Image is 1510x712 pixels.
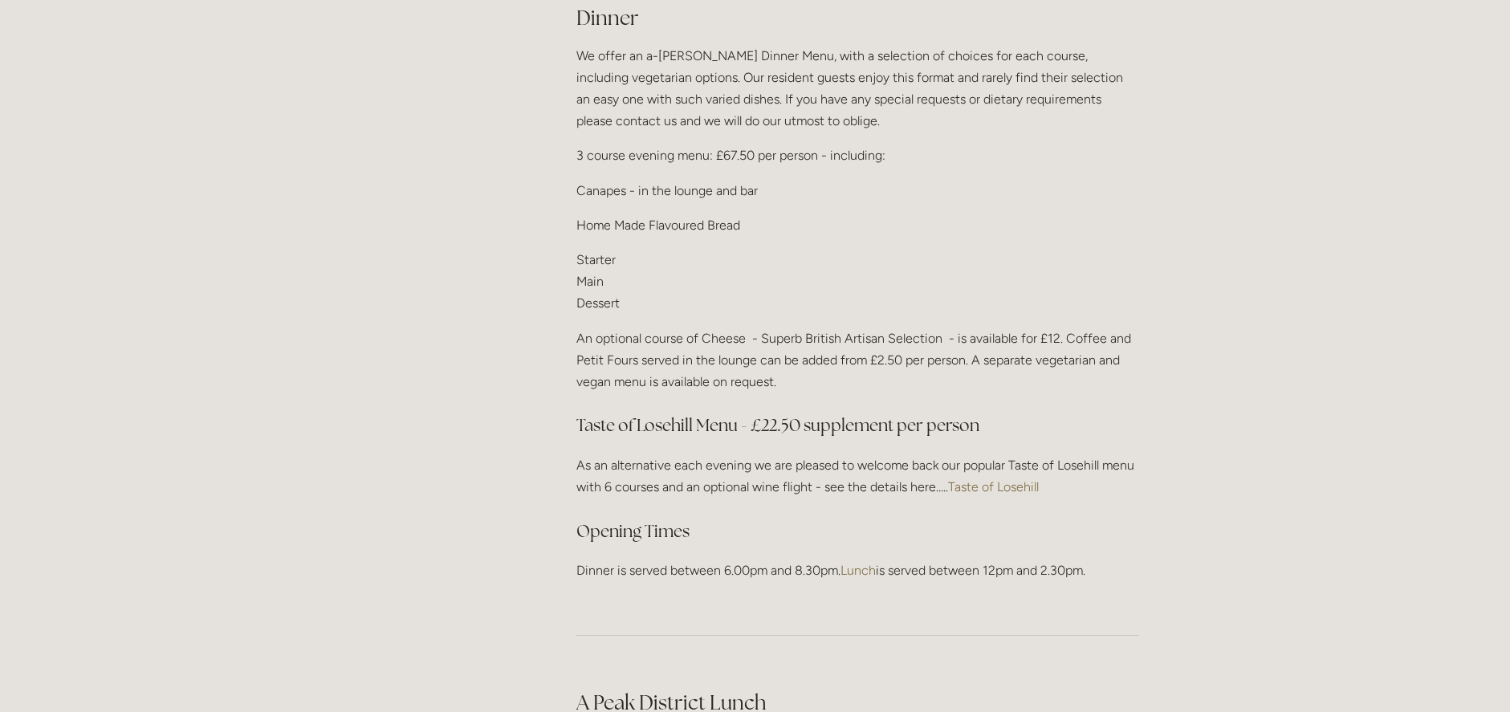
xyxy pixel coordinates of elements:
p: Canapes - in the lounge and bar [576,180,1139,201]
p: An optional course of Cheese - Superb British Artisan Selection - is available for £12. Coffee an... [576,328,1139,393]
a: Taste of Losehill [948,479,1039,494]
p: Home Made Flavoured Bread [576,214,1139,236]
p: Dinner is served between 6.00pm and 8.30pm. is served between 12pm and 2.30pm. [576,559,1139,581]
p: We offer an a-[PERSON_NAME] Dinner Menu, with a selection of choices for each course, including v... [576,45,1139,132]
a: Lunch [840,563,876,578]
p: Starter Main Dessert [576,249,1139,315]
p: 3 course evening menu: £67.50 per person - including: [576,144,1139,166]
h3: Taste of Losehill Menu - £22.50 supplement per person [576,409,1139,441]
h2: Dinner [576,4,1139,32]
h3: Opening Times [576,515,1139,547]
p: As an alternative each evening we are pleased to welcome back our popular Taste of Losehill menu ... [576,454,1139,498]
